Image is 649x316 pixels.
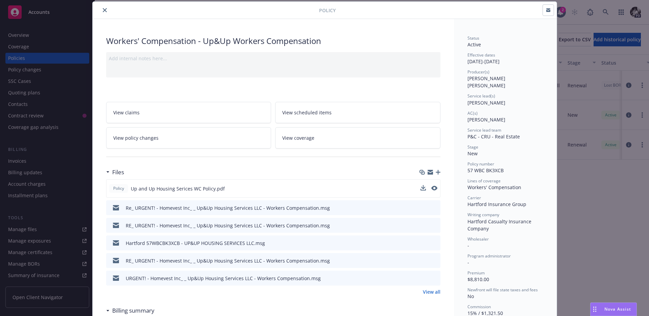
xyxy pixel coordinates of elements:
[106,102,271,123] a: View claims
[113,134,159,141] span: View policy changes
[423,288,440,295] a: View all
[126,275,321,282] div: URGENT! - Homevest Inc_ _ Up&Up Housing Services LLC - Workers Compensation.msg
[467,242,469,249] span: -
[109,55,438,62] div: Add internal notes here...
[421,275,426,282] button: download file
[467,133,520,140] span: P&C - CRU - Real Estate
[275,102,440,123] a: View scheduled items
[467,212,499,218] span: Writing company
[467,178,501,184] span: Lines of coverage
[467,69,489,75] span: Producer(s)
[467,144,478,150] span: Stage
[467,167,504,174] span: 57 WBC BK3XCB
[431,186,437,190] button: preview file
[421,204,426,211] button: download file
[101,6,109,14] button: close
[467,293,474,299] span: No
[432,275,438,282] button: preview file
[467,201,526,207] span: Hartford Insurance Group
[126,257,330,264] div: RE_ URGENT! - Homevest Inc_ _ Up&Up Housing Services LLC - Workers Compensation.msg
[126,204,330,211] div: Re_ URGENT! - Homevest Inc_ _ Up&Up Housing Services LLC - Workers Compensation.msg
[113,109,140,116] span: View claims
[604,306,631,312] span: Nova Assist
[432,204,438,211] button: preview file
[126,222,330,229] div: RE_ URGENT! - Homevest Inc_ _ Up&Up Housing Services LLC - Workers Compensation.msg
[467,75,507,89] span: [PERSON_NAME] [PERSON_NAME]
[467,35,479,41] span: Status
[112,168,124,177] h3: Files
[319,7,336,14] span: Policy
[421,257,426,264] button: download file
[467,52,543,65] div: [DATE] - [DATE]
[467,127,501,133] span: Service lead team
[467,41,481,48] span: Active
[131,185,225,192] span: Up and Up Housing Serices WC Policy.pdf
[467,150,478,157] span: New
[432,240,438,247] button: preview file
[590,302,637,316] button: Nova Assist
[591,303,599,316] div: Drag to move
[421,240,426,247] button: download file
[467,110,478,116] span: AC(s)
[467,287,538,293] span: Newfront will file state taxes and fees
[106,35,440,47] div: Workers' Compensation - Up&Up Workers Compensation
[420,185,426,190] button: download file
[420,185,426,192] button: download file
[275,127,440,149] a: View coverage
[431,185,437,192] button: preview file
[106,127,271,149] a: View policy changes
[467,93,495,99] span: Service lead(s)
[467,253,511,259] span: Program administrator
[467,259,469,266] span: -
[467,52,495,58] span: Effective dates
[432,222,438,229] button: preview file
[467,276,489,283] span: $8,810.00
[112,185,125,191] span: Policy
[282,134,314,141] span: View coverage
[467,270,485,276] span: Premium
[467,218,533,232] span: Hartford Casualty Insurance Company
[421,222,426,229] button: download file
[106,306,154,315] div: Billing summary
[282,109,332,116] span: View scheduled items
[467,236,489,242] span: Wholesaler
[467,304,491,310] span: Commission
[112,306,154,315] h3: Billing summary
[467,195,481,201] span: Carrier
[467,184,521,190] span: Workers' Compensation
[467,161,494,167] span: Policy number
[467,99,505,106] span: [PERSON_NAME]
[467,116,505,123] span: [PERSON_NAME]
[106,168,124,177] div: Files
[126,240,265,247] div: Hartford 57WBCBK3XCB - UP&UP HOUSING SERVICES LLC.msg
[432,257,438,264] button: preview file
